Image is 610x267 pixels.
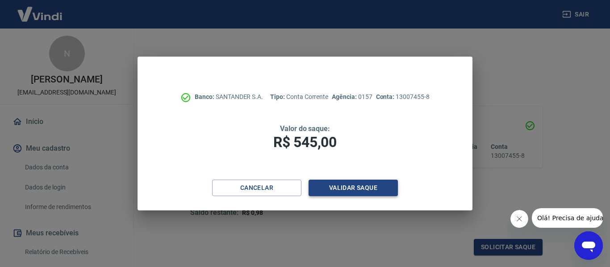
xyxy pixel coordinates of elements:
[273,134,337,151] span: R$ 545,00
[270,92,328,102] p: Conta Corrente
[532,208,603,228] iframe: Mensagem da empresa
[212,180,301,196] button: Cancelar
[376,92,430,102] p: 13007455-8
[332,93,358,100] span: Agência:
[376,93,396,100] span: Conta:
[5,6,75,13] span: Olá! Precisa de ajuda?
[574,231,603,260] iframe: Botão para abrir a janela de mensagens
[280,124,330,133] span: Valor do saque:
[195,92,263,102] p: SANTANDER S.A.
[195,93,216,100] span: Banco:
[270,93,286,100] span: Tipo:
[332,92,372,102] p: 0157
[510,210,528,228] iframe: Fechar mensagem
[309,180,398,196] button: Validar saque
